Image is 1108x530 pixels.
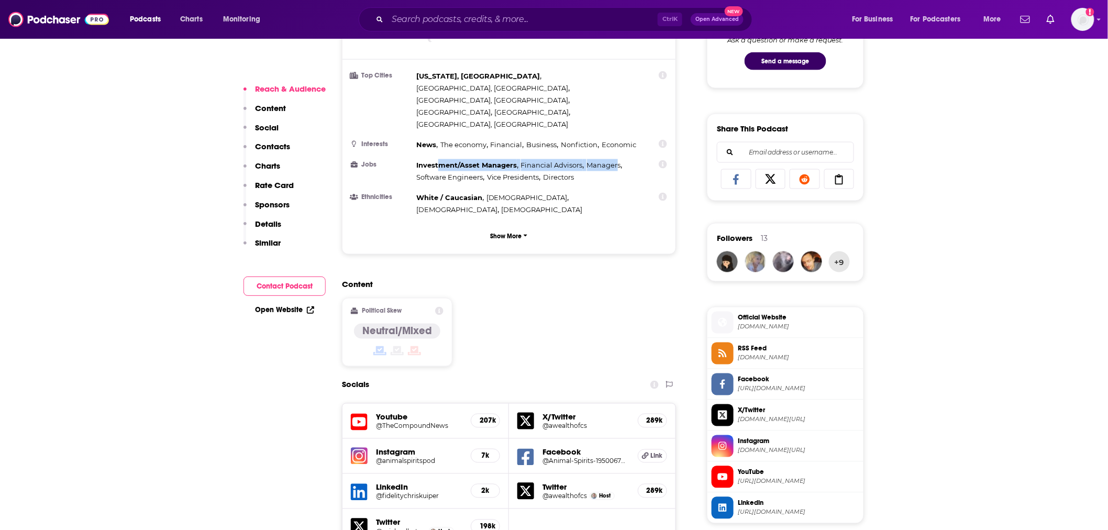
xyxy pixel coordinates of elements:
a: @awealthofcs [542,422,629,430]
span: https://www.youtube.com/@TheCompoundNews [738,478,859,485]
span: Software Engineers [416,173,483,181]
p: Details [255,219,281,229]
div: Search followers [717,142,854,163]
span: Ctrl K [658,13,682,26]
a: Charts [173,11,209,28]
button: Details [243,219,281,238]
span: , [561,139,599,151]
span: YouTube [738,468,859,477]
a: Open Website [255,305,314,314]
a: lebrunhugo85 [801,251,822,272]
h3: Ethnicities [351,194,412,201]
p: Charts [255,161,280,171]
span: Investment/Asset Managers [416,161,517,169]
h5: Facebook [542,447,629,457]
span: The economy [440,140,486,149]
span: Open Advanced [695,17,739,22]
p: Show More [491,233,522,240]
button: open menu [904,11,976,28]
span: Financial Advisors [521,161,583,169]
img: Podchaser - Follow, Share and Rate Podcasts [8,9,109,29]
p: Content [255,103,286,113]
img: BunnyPee [773,251,794,272]
h2: Socials [342,375,369,395]
input: Search podcasts, credits, & more... [387,11,658,28]
a: Share on Facebook [721,169,751,189]
span: , [416,82,570,94]
a: Official Website[DOMAIN_NAME] [712,312,859,334]
span: More [983,12,1001,27]
img: User Profile [1071,8,1094,31]
span: feeds.megaphone.fm [738,354,859,362]
h3: Share This Podcast [717,124,788,134]
span: Logged in as kirstycam [1071,8,1094,31]
h2: Political Skew [362,307,402,315]
span: For Business [852,12,893,27]
a: @fidelitychriskuiper [376,492,462,500]
span: , [416,159,518,171]
a: @awealthofcs [542,492,587,500]
div: 13 [761,234,768,243]
a: Linkedin[URL][DOMAIN_NAME] [712,497,859,519]
button: Content [243,103,286,123]
button: open menu [216,11,274,28]
button: Sponsors [243,200,290,219]
span: , [416,106,492,118]
img: Alafair [745,251,766,272]
h3: Interests [351,141,412,148]
p: Contacts [255,141,290,151]
button: open menu [845,11,906,28]
button: Contacts [243,141,290,161]
span: Vice Presidents [487,173,539,181]
span: , [416,204,499,216]
img: iconImage [351,448,368,465]
span: , [587,159,623,171]
a: RSS Feed[DOMAIN_NAME] [712,343,859,365]
span: Instagram [738,437,859,446]
span: RSS Feed [738,344,859,354]
button: Rate Card [243,180,294,200]
span: Financial [491,140,523,149]
span: https://www.linkedin.com/in/fidelitychriskuiper [738,509,859,516]
button: open menu [123,11,174,28]
span: Directors [544,173,574,181]
span: News [416,140,436,149]
h2: Content [342,280,668,290]
span: twitter.com/awealthofcs [738,416,859,424]
p: Similar [255,238,281,248]
span: For Podcasters [911,12,961,27]
button: Charts [243,161,280,180]
div: Search podcasts, credits, & more... [369,7,762,31]
span: , [416,139,438,151]
h5: Instagram [376,447,462,457]
span: Linkedin [738,499,859,508]
a: Show notifications dropdown [1043,10,1059,28]
span: [GEOGRAPHIC_DATA], [GEOGRAPHIC_DATA] [416,84,568,92]
span: [GEOGRAPHIC_DATA], [GEOGRAPHIC_DATA] [416,120,568,128]
span: [GEOGRAPHIC_DATA] [495,108,569,116]
span: Official Website [738,313,859,323]
h5: Twitter [542,482,629,492]
h3: Jobs [351,161,412,168]
span: , [416,94,570,106]
span: Podcasts [130,12,161,27]
span: [DEMOGRAPHIC_DATA] [416,205,497,214]
img: inkspillr [717,251,738,272]
h3: Top Cities [351,72,412,79]
h5: X/Twitter [542,412,629,422]
span: X/Twitter [738,406,859,415]
button: Send a message [745,52,826,70]
span: , [486,192,569,204]
h5: 289k [647,487,658,495]
button: Show profile menu [1071,8,1094,31]
span: [GEOGRAPHIC_DATA] [416,108,491,116]
h5: 7k [480,451,491,460]
button: Similar [243,238,281,257]
span: , [495,106,571,118]
h5: @animalspiritspod [376,457,462,465]
a: YouTube[URL][DOMAIN_NAME] [712,466,859,488]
